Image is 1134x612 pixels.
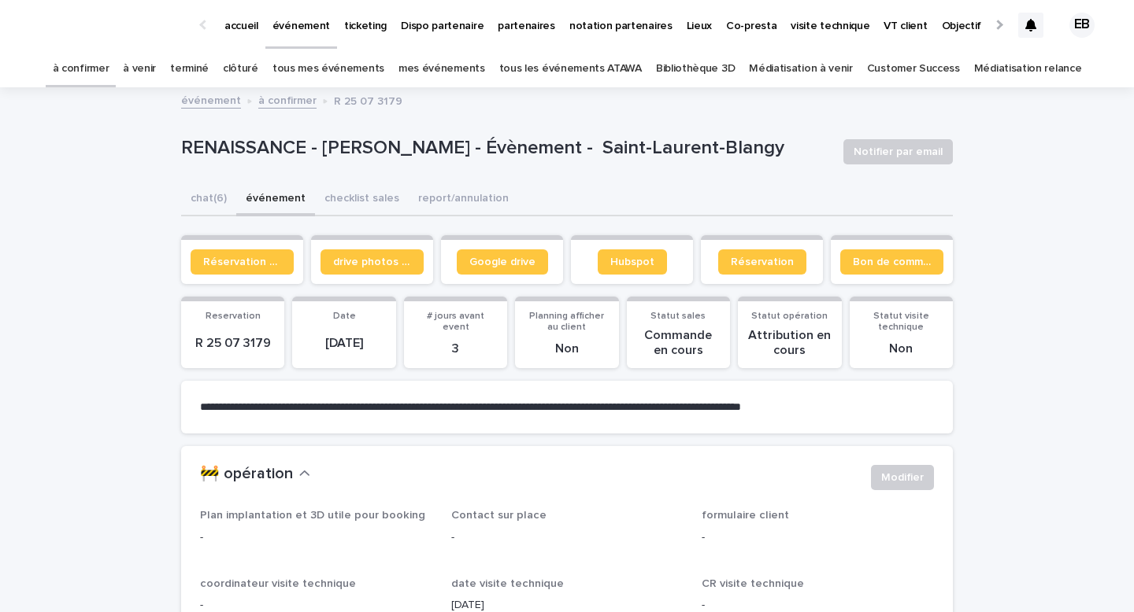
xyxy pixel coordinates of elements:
[200,465,293,484] h2: 🚧 opération
[610,256,654,267] span: Hubspot
[200,510,425,521] span: Plan implantation et 3D utile pour booking
[867,50,960,87] a: Customer Success
[333,312,356,321] span: Date
[123,50,156,87] a: à venir
[206,312,261,321] span: Reservation
[258,90,317,109] a: à confirmer
[854,144,943,160] span: Notifier par email
[334,91,402,109] p: R 25 07 3179
[321,249,424,275] a: drive photos coordinateur
[302,336,386,351] p: [DATE]
[457,249,548,275] a: Google drive
[315,183,409,216] button: checklist sales
[529,312,604,332] span: Planning afficher au client
[747,328,832,358] p: Attribution en cours
[200,578,356,589] span: coordinateur visite technique
[181,90,241,109] a: événement
[881,470,924,485] span: Modifier
[702,510,789,521] span: formulaire client
[702,529,934,546] p: -
[333,256,411,267] span: drive photos coordinateur
[53,50,109,87] a: à confirmer
[636,328,721,358] p: Commande en cours
[650,312,706,321] span: Statut sales
[974,50,1082,87] a: Médiatisation relance
[469,256,535,267] span: Google drive
[702,578,804,589] span: CR visite technique
[524,341,609,356] p: Non
[843,139,953,164] button: Notifier par email
[598,249,667,275] a: Hubspot
[751,312,828,321] span: Statut opération
[749,50,853,87] a: Médiatisation à venir
[859,341,943,356] p: Non
[223,50,258,87] a: clôturé
[200,465,310,484] button: 🚧 opération
[656,50,735,87] a: Bibliothèque 3D
[499,50,642,87] a: tous les événements ATAWA
[427,312,484,332] span: # jours avant event
[191,336,275,351] p: R 25 07 3179
[409,183,518,216] button: report/annulation
[871,465,934,490] button: Modifier
[203,256,281,267] span: Réservation client
[170,50,209,87] a: terminé
[451,578,564,589] span: date visite technique
[31,9,184,41] img: Ls34BcGeRexTGTNfXpUC
[236,183,315,216] button: événement
[200,529,432,546] p: -
[873,312,929,332] span: Statut visite technique
[731,256,794,267] span: Réservation
[718,249,806,275] a: Réservation
[840,249,943,275] a: Bon de commande
[272,50,384,87] a: tous mes événements
[181,137,831,160] p: RENAISSANCE - [PERSON_NAME] - Évènement - Saint-Laurent-Blangy
[451,529,684,546] p: -
[398,50,485,87] a: mes événements
[1069,13,1095,38] div: EB
[413,341,498,356] p: 3
[191,249,294,275] a: Réservation client
[451,510,547,521] span: Contact sur place
[853,256,931,267] span: Bon de commande
[181,183,236,216] button: chat (6)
